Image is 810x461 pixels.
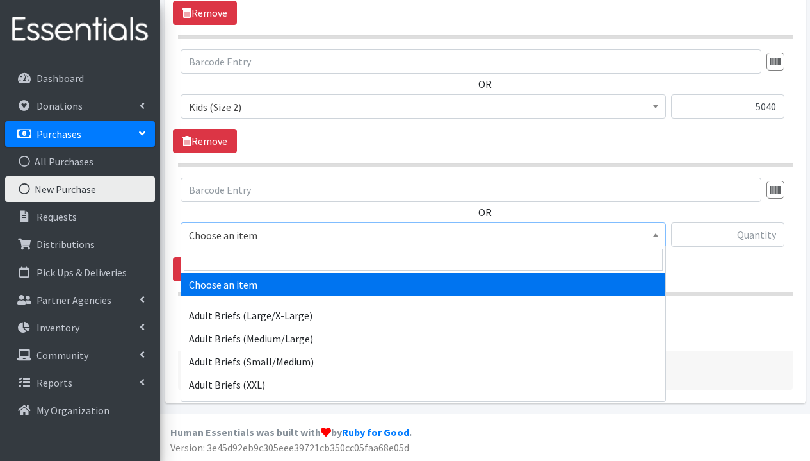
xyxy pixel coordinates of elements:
[5,315,155,340] a: Inventory
[5,65,155,91] a: Dashboard
[478,76,492,92] label: OR
[36,238,95,251] p: Distributions
[181,327,665,350] li: Adult Briefs (Medium/Large)
[189,98,658,116] span: Kids (Size 2)
[5,93,155,119] a: Donations
[189,226,658,244] span: Choose an item
[173,129,237,153] a: Remove
[5,149,155,174] a: All Purchases
[181,222,666,247] span: Choose an item
[181,178,761,202] input: Barcode Entry
[181,304,665,327] li: Adult Briefs (Large/X-Large)
[173,257,237,281] a: Remove
[173,1,237,25] a: Remove
[181,94,666,119] span: Kids (Size 2)
[36,128,81,140] p: Purchases
[5,8,155,51] img: HumanEssentials
[5,398,155,423] a: My Organization
[170,426,412,439] strong: Human Essentials was built with by .
[478,205,492,220] label: OR
[5,342,155,368] a: Community
[5,260,155,285] a: Pick Ups & Deliveries
[5,204,155,230] a: Requests
[5,231,155,257] a: Distributions
[671,94,784,119] input: Quantity
[181,49,761,74] input: Barcode Entry
[36,404,109,417] p: My Organization
[181,396,665,419] li: Bed Pads (Disposable)
[36,99,83,112] p: Donations
[36,210,77,223] p: Requests
[5,287,155,313] a: Partner Agencies
[5,176,155,202] a: New Purchase
[671,222,784,247] input: Quantity
[181,373,665,396] li: Adult Briefs (XXL)
[181,350,665,373] li: Adult Briefs (Small/Medium)
[36,321,79,334] p: Inventory
[342,426,409,439] a: Ruby for Good
[5,121,155,147] a: Purchases
[36,266,127,279] p: Pick Ups & Deliveries
[36,294,111,306] p: Partner Agencies
[36,376,72,389] p: Reports
[36,349,88,362] p: Community
[181,273,665,296] li: Choose an item
[5,370,155,396] a: Reports
[170,441,409,454] span: Version: 3e45d92eb9c305eee39721cb350cc05faa68e05d
[36,72,84,85] p: Dashboard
